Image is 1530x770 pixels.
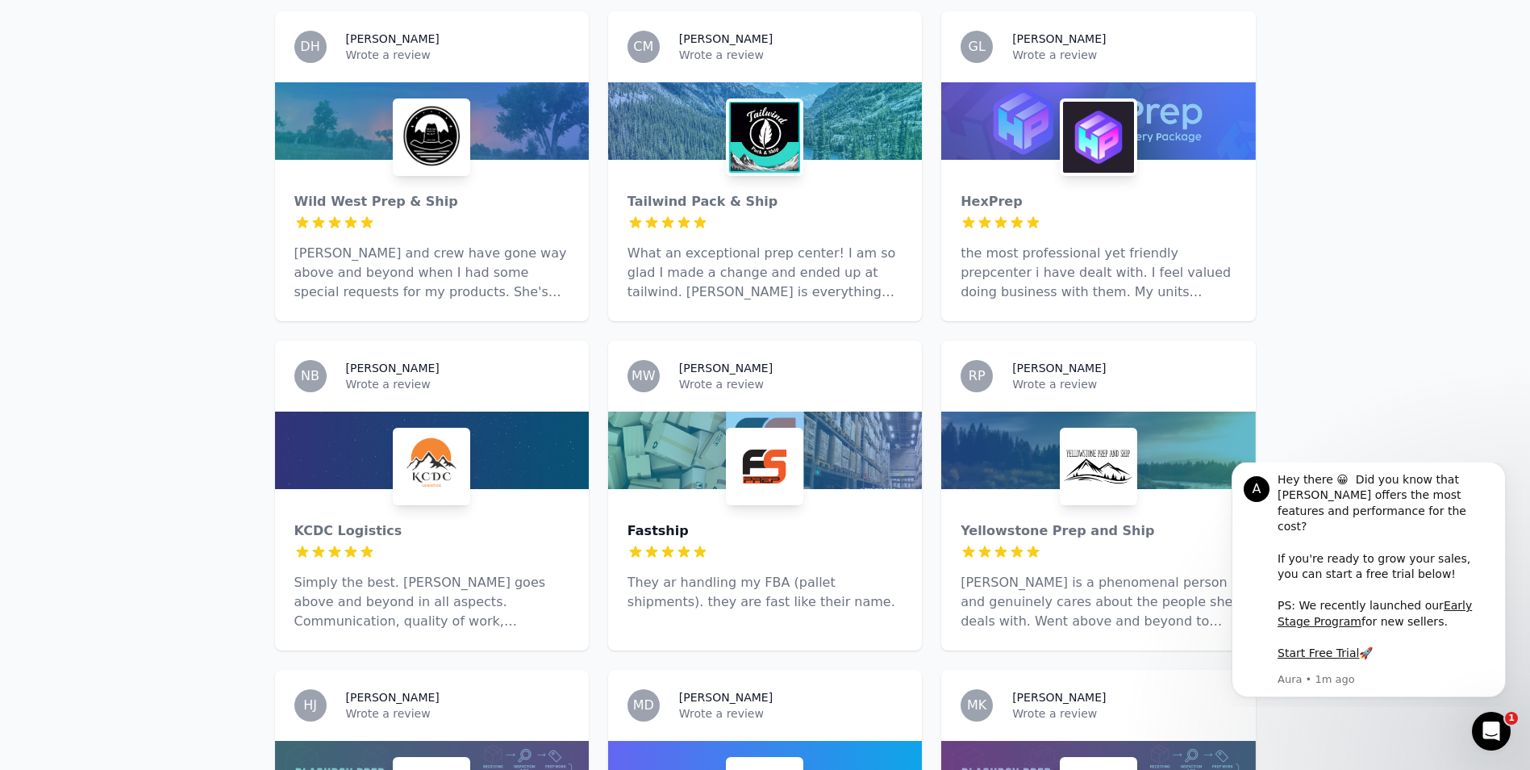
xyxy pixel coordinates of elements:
div: Fastship [627,521,903,541]
div: Yellowstone Prep and Ship [961,521,1236,541]
b: 🚀 [152,184,165,197]
span: HJ [303,699,317,712]
a: MW[PERSON_NAME]Wrote a reviewFastshipFastshipThey ar handling my FBA (pallet shipments). they are... [608,341,922,651]
h3: [PERSON_NAME] [1012,689,1106,705]
div: KCDC Logistics [294,521,569,541]
div: Hey there 😀 Did you know that [PERSON_NAME] offers the most features and performance for the cost... [70,10,286,199]
span: MD [633,699,654,712]
h3: [PERSON_NAME] [346,31,440,47]
div: Message content [70,10,286,207]
a: CM[PERSON_NAME]Wrote a reviewTailwind Pack & ShipTailwind Pack & ShipWhat an exceptional prep cen... [608,11,922,321]
div: Profile image for Aura [36,14,62,40]
p: Wrote a review [679,705,903,722]
span: 1 [1505,712,1518,725]
p: Wrote a review [346,376,569,392]
img: KCDC Logistics [396,431,467,502]
img: Tailwind Pack & Ship [729,102,800,173]
h3: [PERSON_NAME] [346,360,440,376]
a: Start Free Trial [70,184,152,197]
a: GL[PERSON_NAME]Wrote a reviewHexPrepHexPrepthe most professional yet friendly prepcenter i have d... [941,11,1255,321]
img: HexPrep [1063,102,1134,173]
p: [PERSON_NAME] and crew have gone way above and beyond when I had some special requests for my pro... [294,244,569,302]
img: Wild West Prep & Ship [396,102,467,173]
p: They ar handling my FBA (pallet shipments). they are fast like their name. [627,573,903,612]
h3: [PERSON_NAME] [1012,360,1106,376]
h3: [PERSON_NAME] [679,689,773,705]
p: Message from Aura, sent 1m ago [70,210,286,224]
span: MW [632,370,656,383]
p: What an exceptional prep center! I am so glad I made a change and ended up at tailwind. [PERSON_N... [627,244,903,302]
p: Wrote a review [679,47,903,63]
p: [PERSON_NAME] is a phenomenal person and genuinely cares about the people she deals with. Went ab... [961,573,1236,631]
div: Wild West Prep & Ship [294,192,569,211]
span: MK [967,699,986,712]
h3: [PERSON_NAME] [679,360,773,376]
span: GL [969,40,986,53]
div: HexPrep [961,192,1236,211]
p: Wrote a review [1012,376,1236,392]
p: Simply the best. [PERSON_NAME] goes above and beyond in all aspects. Communication, quality of wo... [294,573,569,631]
img: Fastship [729,431,800,502]
p: Wrote a review [679,376,903,392]
span: NB [301,370,319,383]
p: the most professional yet friendly prepcenter i have dealt with. I feel valued doing business wit... [961,244,1236,302]
p: Wrote a review [1012,705,1236,722]
div: Tailwind Pack & Ship [627,192,903,211]
h3: [PERSON_NAME] [346,689,440,705]
a: RP[PERSON_NAME]Wrote a reviewYellowstone Prep and ShipYellowstone Prep and Ship[PERSON_NAME] is a... [941,341,1255,651]
h3: [PERSON_NAME] [679,31,773,47]
span: RP [969,370,986,383]
p: Wrote a review [1012,47,1236,63]
p: Wrote a review [346,47,569,63]
span: CM [633,40,653,53]
a: DH[PERSON_NAME]Wrote a reviewWild West Prep & ShipWild West Prep & Ship[PERSON_NAME] and crew hav... [275,11,589,321]
iframe: Intercom notifications message [1207,462,1530,707]
p: Wrote a review [346,705,569,722]
span: DH [300,40,319,53]
h3: [PERSON_NAME] [1012,31,1106,47]
iframe: Intercom live chat [1472,712,1511,751]
a: NB[PERSON_NAME]Wrote a reviewKCDC LogisticsKCDC LogisticsSimply the best. [PERSON_NAME] goes abov... [275,341,589,651]
img: Yellowstone Prep and Ship [1063,431,1134,502]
